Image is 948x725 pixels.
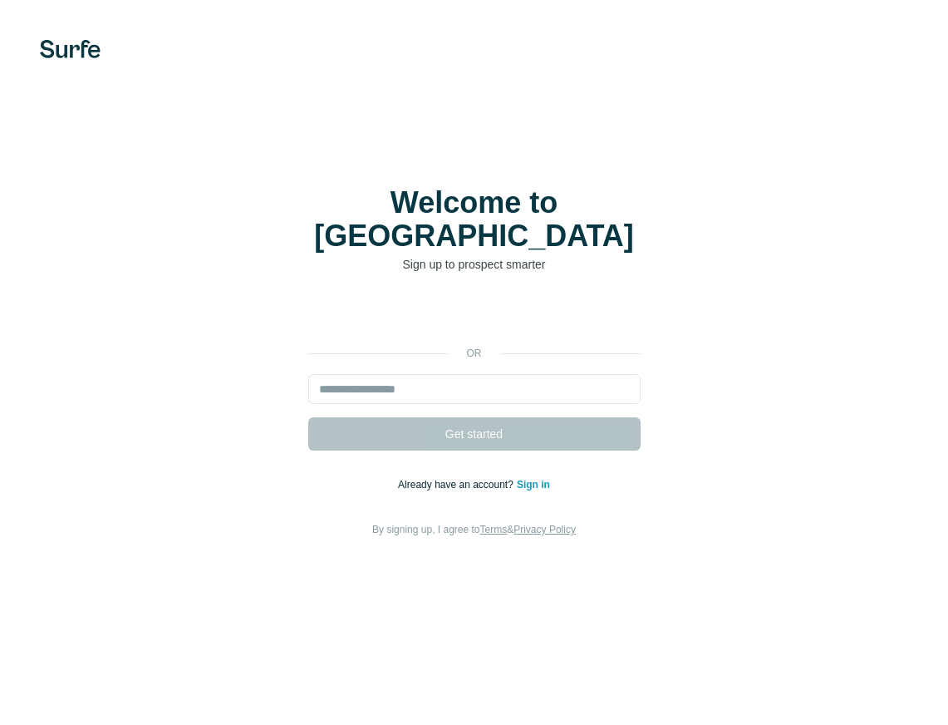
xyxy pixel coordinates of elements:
[513,524,576,535] a: Privacy Policy
[308,256,641,273] p: Sign up to prospect smarter
[372,524,576,535] span: By signing up, I agree to &
[480,524,508,535] a: Terms
[40,40,101,58] img: Surfe's logo
[448,346,501,361] p: or
[398,479,517,491] span: Already have an account?
[300,298,649,334] iframe: Button na Mag-sign in gamit ang Google
[308,186,641,253] h1: Welcome to [GEOGRAPHIC_DATA]
[517,479,550,491] a: Sign in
